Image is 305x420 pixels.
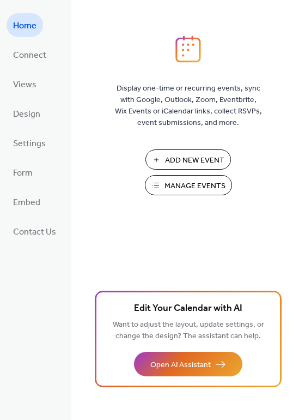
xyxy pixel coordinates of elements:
img: logo_icon.svg [175,35,200,63]
button: Open AI Assistant [134,352,242,376]
a: Views [7,72,43,96]
span: Embed [13,194,40,212]
span: Contact Us [13,224,56,241]
a: Contact Us [7,219,63,243]
button: Manage Events [145,175,232,195]
span: Form [13,165,33,182]
span: Open AI Assistant [150,359,211,371]
span: Connect [13,47,46,64]
span: Design [13,106,40,123]
a: Form [7,160,39,184]
span: Manage Events [164,181,225,192]
a: Connect [7,43,53,67]
span: Add New Event [165,155,224,166]
span: Want to adjust the layout, update settings, or change the design? The assistant can help. [113,317,264,344]
button: Add New Event [145,149,231,170]
a: Home [7,13,43,37]
span: Edit Your Calendar with AI [134,301,242,316]
a: Embed [7,190,47,214]
span: Display one-time or recurring events, sync with Google, Outlook, Zoom, Eventbrite, Wix Events or ... [115,83,262,129]
a: Design [7,101,47,125]
a: Settings [7,131,52,155]
span: Settings [13,135,46,153]
span: Home [13,17,36,35]
span: Views [13,76,36,94]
